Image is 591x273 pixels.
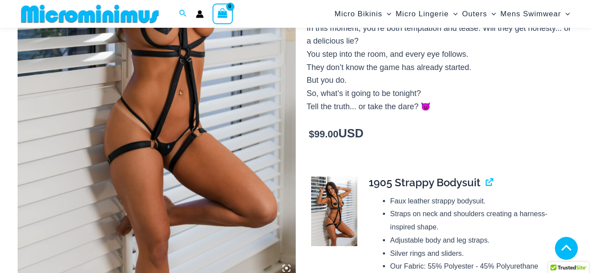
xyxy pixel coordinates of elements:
li: Our Fabric: 55% Polyester - 45% Polyurethane [390,260,566,273]
span: Mens Swimwear [500,3,561,25]
span: $ [309,129,314,140]
span: Menu Toggle [561,3,570,25]
img: MM SHOP LOGO FLAT [18,4,162,24]
span: Outers [462,3,487,25]
span: Menu Toggle [487,3,496,25]
span: Menu Toggle [382,3,391,25]
a: Micro LingerieMenu ToggleMenu Toggle [393,3,460,25]
span: 1905 Strappy Bodysuit [369,176,481,189]
li: Straps on neck and shoulders creating a harness-inspired shape. [390,207,566,233]
nav: Site Navigation [331,1,573,26]
li: Silver rings and sliders. [390,247,566,260]
span: Micro Lingerie [396,3,449,25]
a: View Shopping Cart, empty [213,4,233,24]
span: Menu Toggle [449,3,458,25]
a: Micro BikinisMenu ToggleMenu Toggle [332,3,393,25]
a: OutersMenu ToggleMenu Toggle [460,3,498,25]
li: Faux leather strappy bodysuit. [390,195,566,208]
p: USD [307,127,573,141]
img: Truth or Dare Black 1905 Bodysuit 611 Micro [311,177,357,246]
bdi: 99.00 [309,129,338,140]
a: Account icon link [196,10,204,18]
a: Mens SwimwearMenu ToggleMenu Toggle [498,3,572,25]
span: Micro Bikinis [334,3,382,25]
a: Search icon link [179,8,187,20]
li: Adjustable body and leg straps. [390,234,566,247]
